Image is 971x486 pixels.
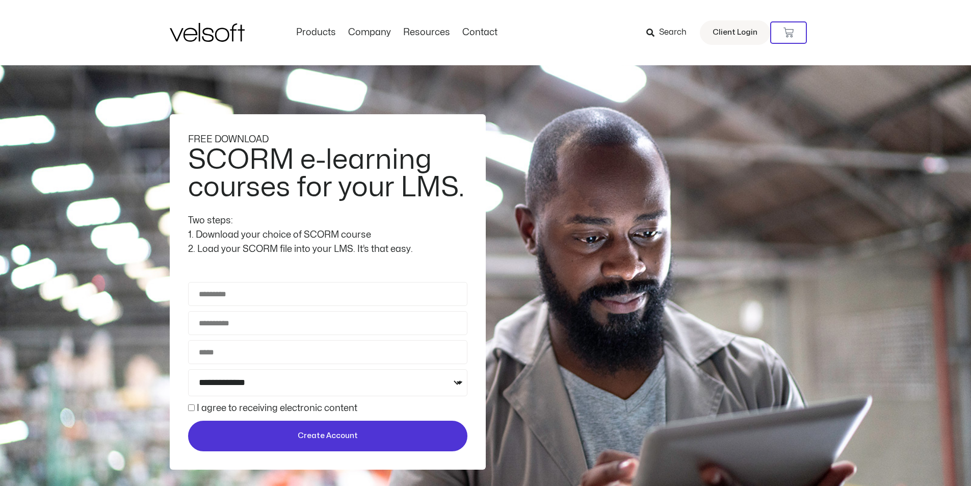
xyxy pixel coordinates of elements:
[188,214,467,228] div: Two steps:
[188,228,467,242] div: 1. Download your choice of SCORM course
[298,430,358,442] span: Create Account
[290,27,504,38] nav: Menu
[197,404,357,413] label: I agree to receiving electronic content
[397,27,456,38] a: ResourcesMenu Toggle
[700,20,770,45] a: Client Login
[290,27,342,38] a: ProductsMenu Toggle
[188,242,467,257] div: 2. Load your SCORM file into your LMS. It’s that easy.
[188,133,467,147] div: FREE DOWNLOAD
[659,26,687,39] span: Search
[188,421,467,451] button: Create Account
[342,27,397,38] a: CompanyMenu Toggle
[713,26,757,39] span: Client Login
[646,24,694,41] a: Search
[188,146,465,201] h2: SCORM e-learning courses for your LMS.
[170,23,245,42] img: Velsoft Training Materials
[456,27,504,38] a: ContactMenu Toggle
